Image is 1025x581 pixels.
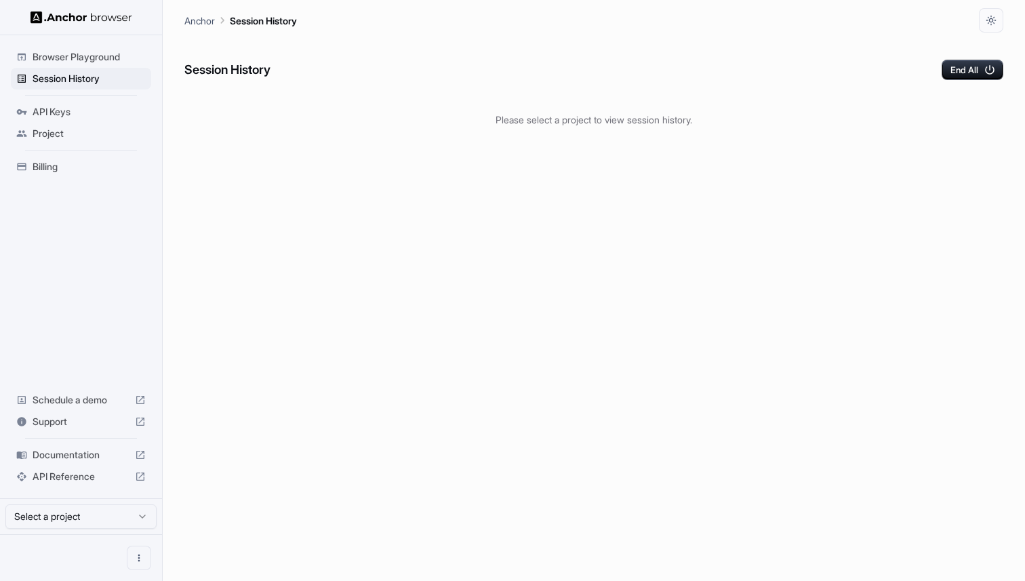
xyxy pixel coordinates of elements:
span: Session History [33,72,146,85]
div: API Keys [11,101,151,123]
div: Support [11,411,151,433]
span: Project [33,127,146,140]
img: Anchor Logo [31,11,132,24]
nav: breadcrumb [184,13,297,28]
span: Billing [33,160,146,174]
div: Schedule a demo [11,389,151,411]
div: API Reference [11,466,151,487]
div: Documentation [11,444,151,466]
span: Documentation [33,448,129,462]
span: Support [33,415,129,428]
button: End All [942,60,1003,80]
div: Browser Playground [11,46,151,68]
span: API Reference [33,470,129,483]
p: Session History [230,14,297,28]
button: Open menu [127,546,151,570]
p: Please select a project to view session history. [184,113,1003,127]
span: API Keys [33,105,146,119]
div: Billing [11,156,151,178]
span: Browser Playground [33,50,146,64]
p: Anchor [184,14,215,28]
div: Project [11,123,151,144]
div: Session History [11,68,151,89]
span: Schedule a demo [33,393,129,407]
h6: Session History [184,60,270,80]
